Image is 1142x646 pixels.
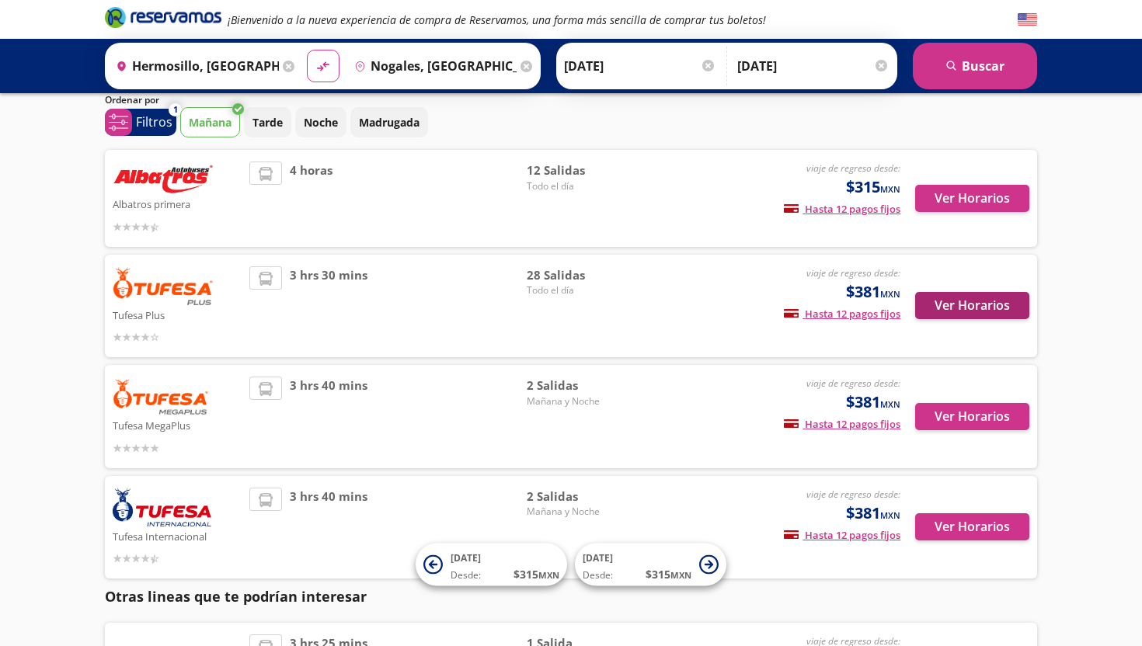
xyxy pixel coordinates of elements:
[1018,10,1037,30] button: English
[784,202,900,216] span: Hasta 12 pagos fijos
[913,43,1037,89] button: Buscar
[105,5,221,29] i: Brand Logo
[295,107,346,137] button: Noche
[105,93,159,107] p: Ordenar por
[784,528,900,542] span: Hasta 12 pagos fijos
[105,109,176,136] button: 1Filtros
[290,161,333,235] span: 4 horas
[113,194,242,213] p: Albatros primera
[105,586,1037,607] p: Otras lineas que te podrían interesar
[846,502,900,525] span: $381
[527,488,635,505] span: 2 Salidas
[113,488,211,526] img: Tufesa Internacional
[290,488,367,568] span: 3 hrs 40 mins
[880,288,900,300] small: MXN
[113,526,242,545] p: Tufesa Internacional
[173,103,178,116] span: 1
[575,544,726,586] button: [DATE]Desde:$315MXN
[348,47,517,85] input: Buscar Destino
[846,391,900,414] span: $381
[846,280,900,304] span: $381
[915,292,1029,319] button: Ver Horarios
[113,377,209,415] img: Tufesa MegaPlus
[113,305,242,324] p: Tufesa Plus
[252,114,283,130] p: Tarde
[527,394,635,408] span: Mañana y Noche
[304,114,338,130] p: Noche
[806,161,900,175] em: viaje de regreso desde:
[880,183,900,195] small: MXN
[583,551,613,564] span: [DATE]
[846,175,900,199] span: $315
[451,551,481,564] span: [DATE]
[359,114,420,130] p: Madrugada
[113,415,242,434] p: Tufesa MegaPlus
[737,47,890,85] input: Opcional
[880,398,900,410] small: MXN
[451,568,481,582] span: Desde:
[228,12,766,27] em: ¡Bienvenido a la nueva experiencia de compra de Reservamos, una forma más sencilla de comprar tus...
[880,509,900,521] small: MXN
[915,513,1029,540] button: Ver Horarios
[113,266,214,305] img: Tufesa Plus
[915,403,1029,430] button: Ver Horarios
[290,266,367,346] span: 3 hrs 30 mins
[350,107,428,137] button: Madrugada
[527,161,635,179] span: 12 Salidas
[806,377,900,390] em: viaje de regreso desde:
[915,185,1029,212] button: Ver Horarios
[583,568,613,582] span: Desde:
[527,266,635,284] span: 28 Salidas
[416,544,567,586] button: [DATE]Desde:$315MXN
[784,417,900,431] span: Hasta 12 pagos fijos
[180,107,240,137] button: Mañana
[514,566,559,582] span: $ 315
[527,179,635,193] span: Todo el día
[670,569,691,581] small: MXN
[806,266,900,280] em: viaje de regreso desde:
[105,5,221,33] a: Brand Logo
[538,569,559,581] small: MXN
[527,377,635,394] span: 2 Salidas
[784,307,900,321] span: Hasta 12 pagos fijos
[189,114,232,130] p: Mañana
[113,161,214,194] img: Albatros primera
[564,47,716,85] input: Elegir Fecha
[527,505,635,519] span: Mañana y Noche
[646,566,691,582] span: $ 315
[244,107,291,137] button: Tarde
[290,377,367,457] span: 3 hrs 40 mins
[806,488,900,501] em: viaje de regreso desde:
[527,283,635,297] span: Todo el día
[110,47,279,85] input: Buscar Origen
[136,113,172,131] p: Filtros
